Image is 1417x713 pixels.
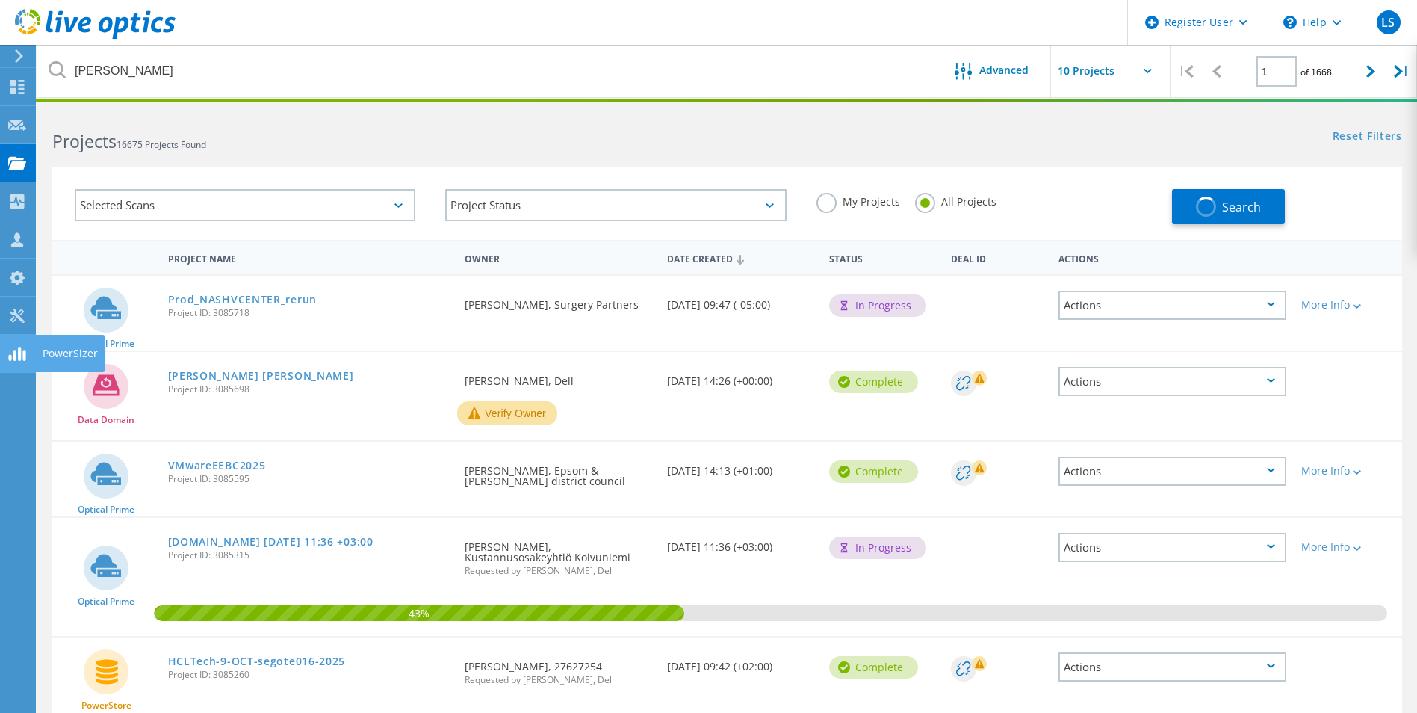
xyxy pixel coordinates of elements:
b: Projects [52,129,117,153]
a: Prod_NASHVCENTER_rerun [168,294,317,305]
div: Actions [1058,533,1286,562]
svg: \n [1283,16,1297,29]
div: [PERSON_NAME], Surgery Partners [457,276,660,325]
div: Date Created [660,244,822,272]
div: More Info [1301,300,1395,310]
span: Requested by [PERSON_NAME], Dell [465,567,652,575]
div: Project Name [161,244,458,271]
div: [PERSON_NAME], Kustannusosakeyhtiö Koivuniemi [457,518,660,590]
span: Project ID: 3085698 [168,385,450,394]
div: Owner [457,244,660,271]
div: More Info [1301,466,1395,476]
div: Actions [1058,367,1286,396]
div: Deal Id [943,244,1052,271]
div: In Progress [829,537,926,559]
div: Actions [1058,652,1286,682]
div: [PERSON_NAME], Dell [457,352,660,401]
a: Reset Filters [1333,131,1402,143]
a: VMwareEEBC2025 [168,460,266,471]
div: In Progress [829,294,926,317]
div: Complete [829,371,918,393]
label: All Projects [915,193,996,207]
input: Search projects by name, owner, ID, company, etc [37,45,932,97]
span: Project ID: 3085595 [168,475,450,484]
span: Project ID: 3085315 [168,551,450,560]
div: [DATE] 09:42 (+02:00) [660,638,822,687]
a: [DOMAIN_NAME] [DATE] 11:36 +03:00 [168,537,373,547]
button: Search [1172,189,1285,224]
div: Selected Scans [75,189,415,221]
div: [PERSON_NAME], 27627254 [457,638,660,700]
span: Search [1222,199,1261,215]
div: Actions [1058,457,1286,486]
div: Actions [1058,291,1286,320]
div: Complete [829,656,918,679]
a: Live Optics Dashboard [15,31,176,42]
span: Advanced [979,65,1029,75]
span: Project ID: 3085260 [168,670,450,679]
span: Requested by [PERSON_NAME], Dell [465,676,652,685]
div: [PERSON_NAME], Epsom & [PERSON_NAME] district council [457,442,660,501]
div: | [1386,45,1417,98]
div: [DATE] 14:26 (+00:00) [660,352,822,401]
a: HCLTech-9-OCT-segote016-2025 [168,656,346,667]
div: PowerSizer [43,348,98,359]
span: Optical Prime [78,597,134,606]
div: | [1171,45,1201,98]
span: Project ID: 3085718 [168,309,450,318]
div: Complete [829,460,918,483]
a: [PERSON_NAME] [PERSON_NAME] [168,371,354,381]
span: 43% [154,605,684,619]
div: Status [822,244,943,271]
span: Optical Prime [78,339,134,348]
div: [DATE] 09:47 (-05:00) [660,276,822,325]
div: Actions [1051,244,1294,271]
span: Optical Prime [78,505,134,514]
span: 16675 Projects Found [117,138,206,151]
span: PowerStore [81,701,131,710]
div: [DATE] 14:13 (+01:00) [660,442,822,491]
div: Project Status [445,189,786,221]
label: My Projects [816,193,900,207]
span: LS [1381,16,1395,28]
button: Verify Owner [457,401,557,425]
div: More Info [1301,542,1395,552]
span: of 1668 [1300,66,1332,78]
div: [DATE] 11:36 (+03:00) [660,518,822,567]
span: Data Domain [78,416,134,425]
